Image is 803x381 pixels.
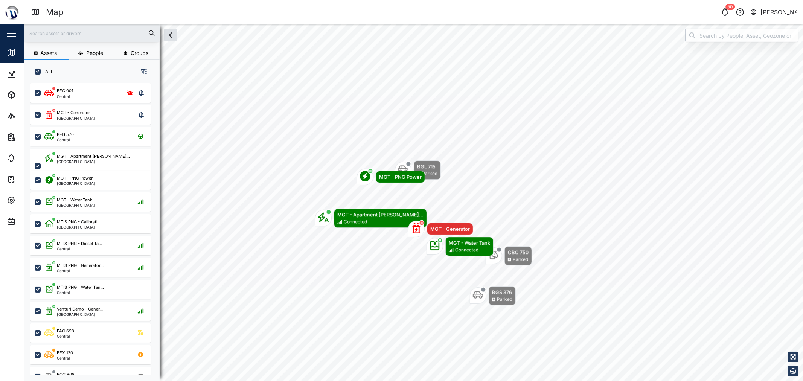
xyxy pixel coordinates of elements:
div: BEX 130 [57,350,73,356]
div: Map marker [486,246,532,265]
button: [PERSON_NAME] [750,7,797,17]
div: MGT - PNG Power [57,175,93,181]
div: [GEOGRAPHIC_DATA] [57,181,95,185]
div: Parked [422,170,437,177]
div: [GEOGRAPHIC_DATA] [57,312,103,316]
div: MTIS PNG - Calibrati... [57,219,101,225]
div: MGT - Apartment [PERSON_NAME]... [57,153,130,160]
div: Map marker [408,221,473,237]
div: Central [57,138,74,142]
div: MGT - PNG Power [379,173,422,181]
div: Assets [20,91,43,99]
div: Venturi Demo - Gener... [57,306,103,312]
div: MGT - Generator [57,110,90,116]
div: Alarms [20,154,43,162]
div: [GEOGRAPHIC_DATA] [57,225,101,229]
div: Central [57,291,104,294]
div: FAC 698 [57,328,74,334]
div: [PERSON_NAME] [761,8,797,17]
div: MTIS PNG - Water Tan... [57,284,104,291]
span: People [86,50,103,56]
div: [GEOGRAPHIC_DATA] [57,116,95,120]
div: 50 [726,4,735,10]
div: MGT - Water Tank [449,239,490,247]
canvas: Map [24,24,803,381]
div: Connected [455,247,478,254]
input: Search by People, Asset, Geozone or Place [686,29,798,42]
div: Central [57,269,104,273]
span: Assets [40,50,57,56]
div: CBC 750 [508,248,529,256]
div: BFC 001 [57,88,73,94]
div: MTIS PNG - Diesel Ta... [57,241,102,247]
div: Sites [20,112,38,120]
div: BGL 715 [417,163,437,170]
div: [GEOGRAPHIC_DATA] [57,203,95,207]
div: grid [30,81,159,375]
div: Settings [20,196,46,204]
div: Parked [497,296,512,303]
div: Admin [20,217,42,226]
div: MGT - Apartment [PERSON_NAME]... [337,211,424,218]
div: Map marker [357,169,425,185]
div: Central [57,94,73,98]
div: Tasks [20,175,40,183]
img: Main Logo [4,4,20,20]
span: Groups [131,50,148,56]
div: Map marker [315,209,427,228]
div: Dashboard [20,70,53,78]
div: Map marker [427,237,494,256]
div: Map marker [470,286,516,305]
div: Central [57,334,74,338]
div: Map [46,6,64,19]
label: ALL [41,69,53,75]
div: Reports [20,133,45,141]
div: MTIS PNG - Generator... [57,262,104,269]
div: BGS 376 [492,288,512,296]
div: Map [20,49,37,57]
div: Map marker [395,160,441,180]
div: Central [57,247,102,251]
div: MGT - Water Tank [57,197,92,203]
div: BCG 808 [57,372,75,378]
div: BEG 570 [57,131,74,138]
div: Connected [344,218,367,226]
div: Parked [513,256,528,263]
div: MGT - Generator [430,225,470,233]
div: Central [57,356,73,360]
input: Search assets or drivers [29,27,155,39]
div: [GEOGRAPHIC_DATA] [57,160,130,163]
